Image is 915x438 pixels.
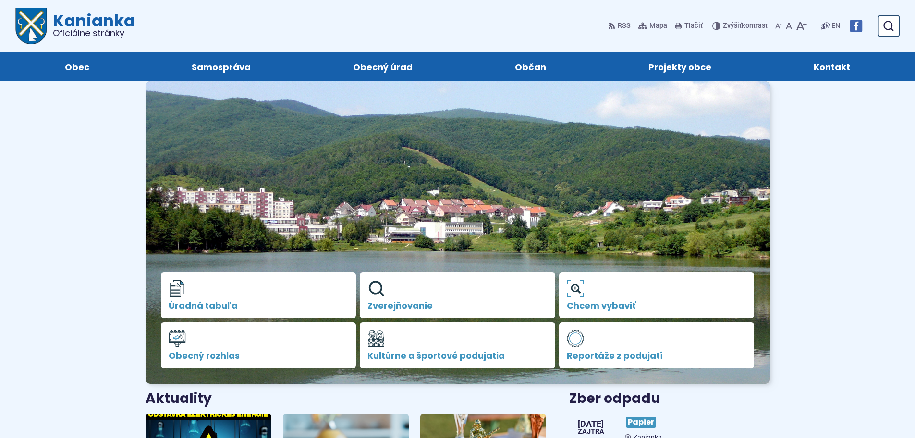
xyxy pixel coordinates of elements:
[648,52,711,81] span: Projekty obce
[830,20,842,32] a: EN
[161,322,356,368] a: Obecný rozhlas
[814,52,850,81] span: Kontakt
[169,301,349,311] span: Úradná tabuľa
[353,52,413,81] span: Obecný úrad
[626,417,656,428] span: Papier
[169,351,349,361] span: Obecný rozhlas
[360,322,555,368] a: Kultúrne a športové podujatia
[515,52,546,81] span: Občan
[772,52,892,81] a: Kontakt
[649,20,667,32] span: Mapa
[15,8,135,44] a: Logo Kanianka, prejsť na domovskú stránku.
[367,301,548,311] span: Zverejňovanie
[559,322,755,368] a: Reportáže z podujatí
[723,22,742,30] span: Zvýšiť
[784,16,794,36] button: Nastaviť pôvodnú veľkosť písma
[673,16,705,36] button: Tlačiť
[608,16,633,36] a: RSS
[65,52,89,81] span: Obec
[567,351,747,361] span: Reportáže z podujatí
[311,52,454,81] a: Obecný úrad
[360,272,555,318] a: Zverejňovanie
[15,8,47,44] img: Prejsť na domovskú stránku
[474,52,588,81] a: Občan
[367,351,548,361] span: Kultúrne a športové podujatia
[684,22,703,30] span: Tlačiť
[578,428,604,435] span: Zajtra
[192,52,251,81] span: Samospráva
[559,272,755,318] a: Chcem vybaviť
[618,20,631,32] span: RSS
[161,272,356,318] a: Úradná tabuľa
[150,52,292,81] a: Samospráva
[723,22,768,30] span: kontrast
[53,29,135,38] span: Oficiálne stránky
[23,52,131,81] a: Obec
[831,20,840,32] span: EN
[47,13,135,38] h1: Kanianka
[146,391,212,406] h3: Aktuality
[578,420,604,428] span: [DATE]
[569,391,769,406] h3: Zber odpadu
[636,16,669,36] a: Mapa
[712,16,769,36] button: Zvýšiťkontrast
[850,20,862,32] img: Prejsť na Facebook stránku
[773,16,784,36] button: Zmenšiť veľkosť písma
[607,52,753,81] a: Projekty obce
[794,16,809,36] button: Zväčšiť veľkosť písma
[567,301,747,311] span: Chcem vybaviť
